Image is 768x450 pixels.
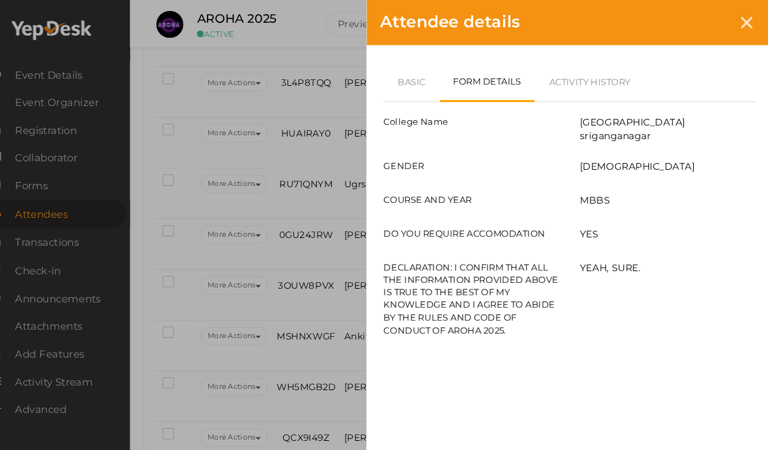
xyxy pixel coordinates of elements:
[384,218,573,231] label: DO YOU REQUIRE ACCOMODATION
[391,11,525,30] span: Attendee details
[583,111,752,137] label: [GEOGRAPHIC_DATA] sriganganagar
[583,186,612,199] label: MBBS
[384,111,573,124] label: College Name
[583,218,600,232] label: YES
[384,251,573,323] label: DECLARATION: I CONFIRM THAT ALL THE INFORMATION PROVIDED ABOVE IS TRUE TO THE BEST OF MY KNOWLEDG...
[384,153,573,166] label: GENDER
[583,251,641,264] label: YEAH, SURE.
[384,186,573,198] label: COURSE AND YEAR
[394,60,448,98] a: Basic
[448,60,540,98] a: Form Details
[539,60,644,98] a: Activity History
[583,153,693,166] label: [DEMOGRAPHIC_DATA]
